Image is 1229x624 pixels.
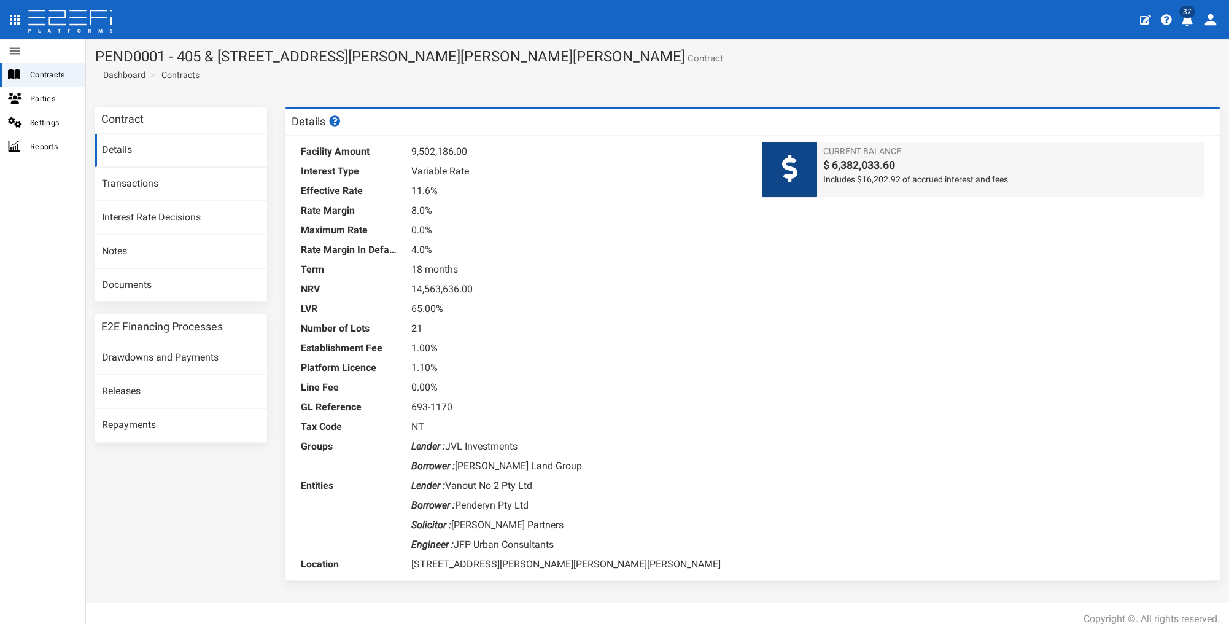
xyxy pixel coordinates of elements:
[411,142,743,162] dd: 9,502,186.00
[411,519,451,531] i: Solicitor :
[30,92,76,106] span: Parties
[95,409,267,442] a: Repayments
[411,181,743,201] dd: 11.6%
[411,201,743,220] dd: 8.0%
[98,70,145,80] span: Dashboard
[301,201,399,220] dt: Rate Margin
[95,375,267,408] a: Releases
[411,476,743,496] dd: Vanout No 2 Pty Ltd
[411,460,455,472] i: Borrower :
[411,539,454,550] i: Engineer :
[301,358,399,378] dt: Platform Licence
[411,480,445,491] i: Lender :
[301,220,399,240] dt: Maximum Rate
[301,397,399,417] dt: GL Reference
[411,162,743,181] dd: Variable Rate
[411,440,445,452] i: Lender :
[95,201,267,235] a: Interest Rate Decisions
[301,299,399,319] dt: LVR
[161,69,200,81] a: Contracts
[411,299,743,319] dd: 65.00%
[411,496,743,515] dd: Penderyn Pty Ltd
[411,515,743,535] dd: [PERSON_NAME] Partners
[30,115,76,130] span: Settings
[411,437,743,456] dd: JVL Investments
[685,54,723,63] small: Contract
[301,555,399,574] dt: Location
[95,235,267,268] a: Notes
[411,220,743,240] dd: 0.0%
[411,240,743,260] dd: 4.0%
[95,341,267,375] a: Drawdowns and Payments
[95,49,1220,64] h1: PEND0001 - 405 & [STREET_ADDRESS][PERSON_NAME][PERSON_NAME][PERSON_NAME]
[301,476,399,496] dt: Entities
[411,378,743,397] dd: 0.00%
[301,338,399,358] dt: Establishment Fee
[411,555,743,574] dd: [STREET_ADDRESS][PERSON_NAME][PERSON_NAME][PERSON_NAME]
[411,338,743,358] dd: 1.00%
[301,279,399,299] dt: NRV
[30,68,76,82] span: Contracts
[301,378,399,397] dt: Line Fee
[411,397,743,417] dd: 693-1170
[301,162,399,181] dt: Interest Type
[301,240,399,260] dt: Rate Margin In Default
[301,417,399,437] dt: Tax Code
[301,437,399,456] dt: Groups
[823,157,1198,173] span: $ 6,382,033.60
[411,358,743,378] dd: 1.10%
[823,145,1198,157] span: Current Balance
[823,173,1198,185] span: Includes $16,202.92 of accrued interest and fees
[411,417,743,437] dd: NT
[301,260,399,279] dt: Term
[301,181,399,201] dt: Effective Rate
[411,279,743,299] dd: 14,563,636.00
[30,139,76,154] span: Reports
[101,114,144,125] h3: Contract
[95,269,267,302] a: Documents
[95,168,267,201] a: Transactions
[411,456,743,476] dd: [PERSON_NAME] Land Group
[101,321,223,332] h3: E2E Financing Processes
[301,319,399,338] dt: Number of Lots
[411,535,743,555] dd: JFP Urban Consultants
[292,115,342,127] h3: Details
[411,319,743,338] dd: 21
[95,134,267,167] a: Details
[301,142,399,162] dt: Facility Amount
[98,69,145,81] a: Dashboard
[411,499,455,511] i: Borrower :
[411,260,743,279] dd: 18 months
